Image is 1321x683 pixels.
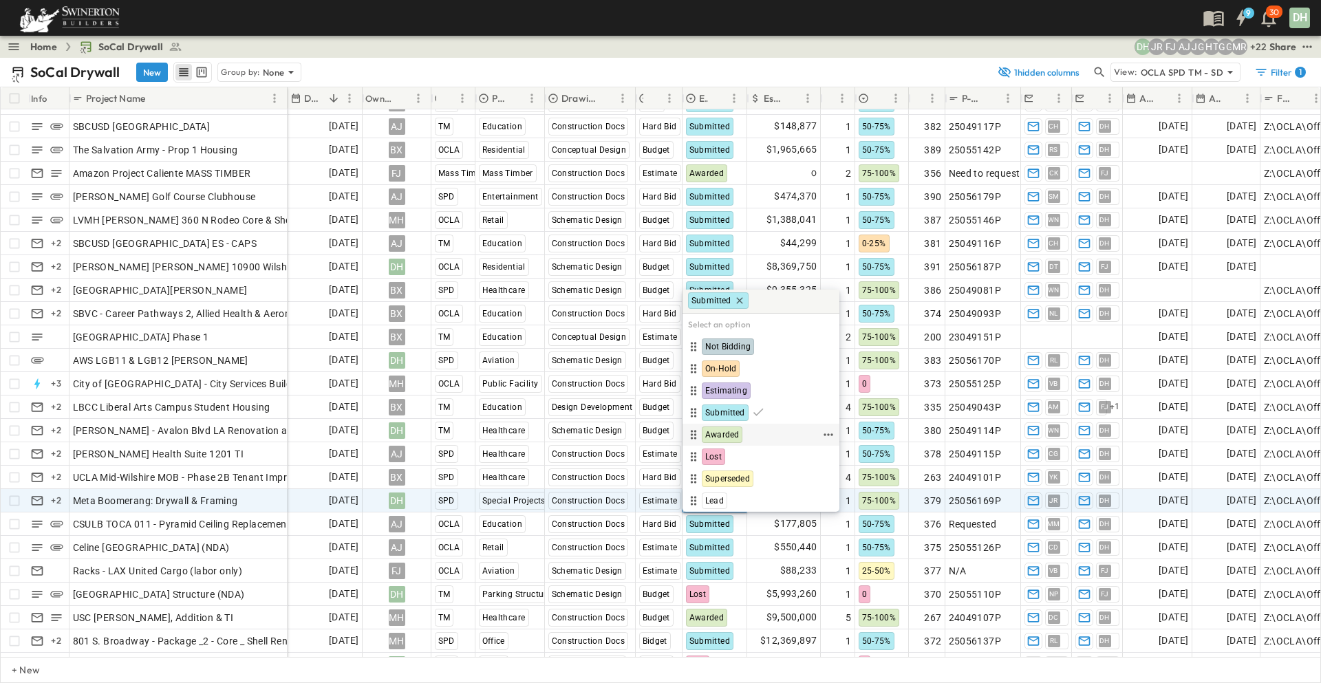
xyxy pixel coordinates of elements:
span: [DATE] [1159,212,1188,228]
span: Submitted [689,262,731,272]
span: Submitted [689,145,731,155]
span: RL [1050,360,1058,360]
span: 75-100% [862,285,896,295]
p: 30 [1269,7,1279,18]
span: The Salvation Army - Prop 1 Housing [73,143,238,157]
button: Sort [1156,91,1171,106]
span: OCLA [438,215,460,225]
span: 1 [846,354,851,367]
span: NL [1049,313,1058,314]
span: 25055142P [949,143,1002,157]
button: 9 [1227,6,1255,30]
span: Amazon Project Caliente MASS TIMBER [73,166,251,180]
span: [DATE] [1159,259,1188,274]
span: TM [438,239,451,248]
span: Construction Docs [552,169,625,178]
button: Menu [454,90,471,107]
span: [DATE] [329,376,358,391]
span: 391 [924,260,941,274]
button: DH [1288,6,1311,30]
span: Lead [705,495,724,506]
div: + 2 [48,259,65,275]
span: [DATE] [1227,376,1256,391]
span: TM [438,332,451,342]
button: Menu [726,90,742,107]
span: 389 [924,143,941,157]
span: Budget [643,215,670,225]
button: Sort [1224,91,1239,106]
button: Sort [1086,91,1102,106]
span: Retail [482,215,504,225]
span: [DATE] [329,282,358,298]
span: Estimate [643,332,678,342]
span: 1 [846,260,851,274]
span: 25055125P [949,377,1002,391]
span: [DATE] [1227,259,1256,274]
span: Hard Bid [643,309,677,318]
span: Budget [643,285,670,295]
span: DH [1099,383,1110,384]
span: Budget [643,356,670,365]
div: Info [31,79,47,118]
span: CH [1049,126,1059,127]
span: Submitted [691,295,731,306]
span: $1,388,041 [766,212,817,228]
span: DH [1099,313,1110,314]
span: 1 [846,213,851,227]
button: Sort [784,91,799,106]
span: CH [1049,243,1059,243]
button: Menu [1239,90,1256,107]
span: [DATE] [1159,376,1188,391]
span: Submitted [705,407,745,418]
a: Home [30,40,57,54]
div: Francisco J. Sanchez (frsanchez@swinerton.com) [1162,39,1179,55]
p: Due Date [304,91,323,105]
span: 374 [924,307,941,321]
button: Menu [524,90,540,107]
span: [DATE] [329,165,358,181]
div: Daryll Hayward (daryll.hayward@swinerton.com) [1135,39,1151,55]
span: Conceptual Design [552,332,627,342]
span: [DATE] [329,188,358,204]
span: Submitted [689,239,731,248]
div: BX [389,142,405,158]
span: DH [1099,196,1110,197]
span: [PERSON_NAME] [PERSON_NAME] 10900 Wilshire [73,260,299,274]
span: Mass Timber [482,169,533,178]
span: Superseded [705,473,750,484]
span: AWS LGB11 & LGB12 [PERSON_NAME] [73,354,248,367]
span: LVMH [PERSON_NAME] 360 N Rodeo Core & Shell [73,213,296,227]
span: Lost [705,451,722,462]
div: Estimating [685,382,837,399]
div: AJ [389,118,405,135]
span: FJ [1101,266,1109,267]
span: 50-75% [862,215,891,225]
span: [DATE] [329,142,358,158]
span: 50-75% [862,192,891,202]
span: Education [482,122,523,131]
span: [DATE] [329,352,358,368]
div: Filter [1254,65,1306,79]
span: 25056170P [949,354,1002,367]
span: Education [482,309,523,318]
span: [DATE] [329,212,358,228]
div: + 2 [48,235,65,252]
span: Not Bidding [705,341,751,352]
span: 25056179P [949,190,1002,204]
span: 2 [846,166,851,180]
p: Estimate Amount [764,91,782,105]
span: [GEOGRAPHIC_DATA] Phase 1 [73,330,209,344]
span: 25055146P [949,213,1002,227]
span: 200 [924,330,941,344]
span: Entertainment [482,192,539,202]
span: [GEOGRAPHIC_DATA][PERSON_NAME] [73,283,248,297]
span: Estimate [643,169,678,178]
span: Schematic Design [552,356,623,365]
span: $474,370 [774,188,817,204]
div: Jorge Garcia (jorgarcia@swinerton.com) [1190,39,1206,55]
span: DH [1099,149,1110,150]
span: 50-75% [862,145,891,155]
span: SM [1049,196,1060,197]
